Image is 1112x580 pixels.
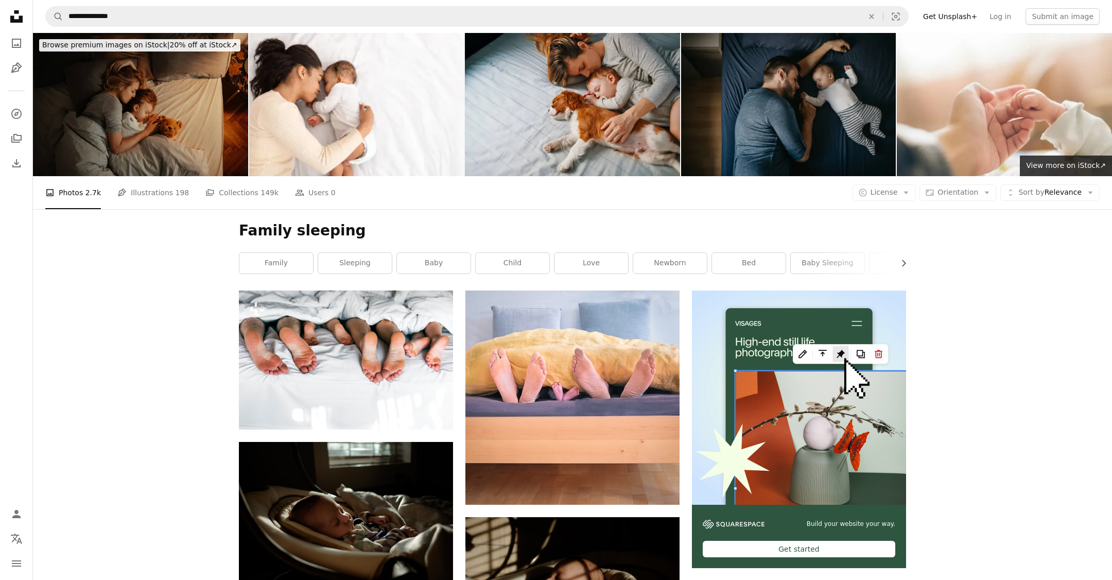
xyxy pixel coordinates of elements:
[46,7,63,26] button: Search Unsplash
[919,184,996,201] button: Orientation
[983,8,1017,25] a: Log in
[45,6,909,27] form: Find visuals sitewide
[397,253,471,274] a: baby
[42,41,169,49] span: Browse premium images on iStock |
[6,128,27,149] a: Collections
[6,153,27,174] a: Download History
[937,188,978,196] span: Orientation
[791,253,864,274] a: baby sleeping
[1020,156,1112,176] a: View more on iStock↗
[1018,187,1082,198] span: Relevance
[239,253,313,274] a: family
[860,7,883,26] button: Clear
[807,520,895,528] span: Build your website your way.
[117,176,189,209] a: Illustrations 198
[239,355,453,365] a: Whole family sharing a bed
[176,187,189,198] span: 198
[6,553,27,574] button: Menu
[1026,161,1106,169] span: View more on iStock ↗
[870,253,943,274] a: cozy
[871,188,898,196] span: License
[239,291,453,430] img: Whole family sharing a bed
[703,541,895,557] div: Get started
[39,39,240,52] div: 20% off at iStock ↗
[6,33,27,54] a: Photos
[692,291,906,505] img: file-1723602894256-972c108553a7image
[476,253,549,274] a: child
[331,187,336,198] span: 0
[894,253,906,274] button: scroll list to the right
[853,184,916,201] button: License
[703,520,764,528] img: file-1606177908946-d1eed1cbe4f5image
[249,33,464,176] img: African Mother Hugging Sleeping Baby Lying In Bed Indoor, High-Angle
[260,187,279,198] span: 149k
[883,7,908,26] button: Visual search
[681,33,896,176] img: Newborn baby boy sleeping with his father on bed
[33,33,247,58] a: Browse premium images on iStock|20% off at iStock↗
[239,221,906,240] h1: Family sleeping
[692,291,906,568] a: Build your website your way.Get started
[633,253,707,274] a: newborn
[465,33,680,176] img: young mother taking a nap with her babies
[6,58,27,78] a: Illustrations
[6,104,27,124] a: Explore
[465,393,680,402] a: three people underneath yellow bed blanket
[295,176,336,209] a: Users 0
[1026,8,1100,25] button: Submit an image
[33,33,248,176] img: Loving Mother and Daughter Sleeping Together in Bed in the Evening
[554,253,628,274] a: love
[205,176,279,209] a: Collections 149k
[465,291,680,505] img: three people underneath yellow bed blanket
[917,8,983,25] a: Get Unsplash+
[897,33,1112,176] img: Photo of newborn baby fingers
[1018,188,1044,196] span: Sort by
[712,253,786,274] a: bed
[6,528,27,549] button: Language
[6,504,27,524] a: Log in / Sign up
[318,253,392,274] a: sleeping
[1000,184,1100,201] button: Sort byRelevance
[239,508,453,518] a: Infant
